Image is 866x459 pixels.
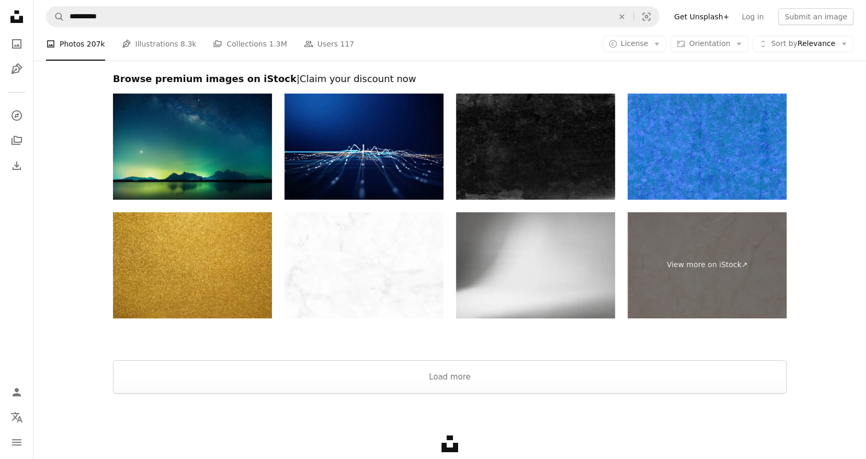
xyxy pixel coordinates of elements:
span: 1.3M [269,38,287,50]
a: Illustrations 8.3k [122,27,197,61]
img: Paint Effect Texture [628,94,787,200]
span: 8.3k [180,38,196,50]
button: Search Unsplash [47,7,64,27]
a: Collections 1.3M [213,27,287,61]
span: | Claim your discount now [297,73,416,84]
img: Glossy golden surface background [113,212,272,318]
img: Big Data Analytics Abstract Visualization [284,94,443,200]
a: View more on iStock↗ [628,212,787,318]
a: Users 117 [304,27,354,61]
button: Visual search [634,7,659,27]
button: Sort byRelevance [753,36,853,52]
img: Night scene with the Milky Way reflecting on a pond. Space view of the Milky Way with stars on th... [113,94,272,200]
button: Load more [113,360,787,394]
button: Submit an image [778,8,853,25]
a: Illustrations [6,59,27,79]
a: Download History [6,155,27,176]
a: Explore [6,105,27,126]
span: Orientation [689,39,730,48]
img: Abstract white background [456,212,615,318]
a: Log in / Sign up [6,382,27,403]
span: 117 [340,38,354,50]
button: Orientation [670,36,748,52]
button: Menu [6,432,27,453]
form: Find visuals sitewide [46,6,659,27]
a: Log in [735,8,770,25]
a: Get Unsplash+ [668,8,735,25]
h2: Browse premium images on iStock [113,73,787,85]
button: License [602,36,667,52]
button: Language [6,407,27,428]
span: License [621,39,648,48]
a: Collections [6,130,27,151]
img: White grey marble seamless glitter texture background, counter top view of tile stone floor in na... [284,212,443,318]
span: Relevance [771,39,835,49]
img: Aged concrete wall texture. Dark grunge background [456,94,615,200]
a: Home — Unsplash [6,6,27,29]
a: Photos [6,33,27,54]
span: Sort by [771,39,797,48]
button: Clear [610,7,633,27]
